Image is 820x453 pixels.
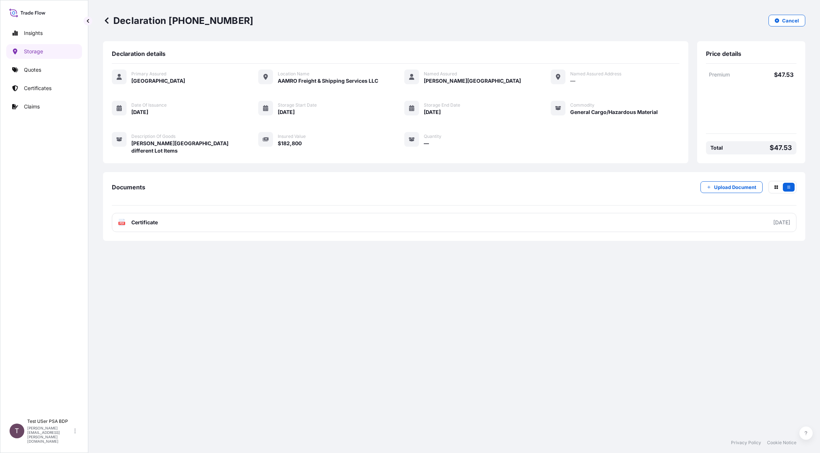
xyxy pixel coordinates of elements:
[6,44,82,59] a: Storage
[24,48,43,55] p: Storage
[731,440,761,446] a: Privacy Policy
[767,440,796,446] a: Cookie Notice
[6,99,82,114] a: Claims
[131,133,175,139] span: Description of Goods
[424,108,441,116] span: [DATE]
[770,144,792,151] p: $47.53
[278,140,302,147] span: $182,800
[131,219,158,226] span: Certificate
[278,71,309,77] span: Location Name
[15,427,19,435] span: T
[24,103,40,110] p: Claims
[710,144,723,151] p: Total
[424,77,521,85] span: [PERSON_NAME][GEOGRAPHIC_DATA]
[706,50,741,57] span: Price details
[424,133,441,139] span: Quantity
[24,29,43,37] p: Insights
[773,219,790,226] div: [DATE]
[103,15,253,26] p: Declaration [PHONE_NUMBER]
[714,183,756,191] p: Upload Document
[782,17,799,24] p: Cancel
[278,108,295,116] span: [DATE]
[131,77,185,85] span: [GEOGRAPHIC_DATA]
[131,108,148,116] span: [DATE]
[131,140,241,154] span: [PERSON_NAME][GEOGRAPHIC_DATA] different Lot Items
[112,213,796,232] a: PDFCertificate[DATE]
[570,71,621,77] span: Named Assured Address
[131,71,166,77] span: Primary Assured
[24,85,52,92] p: Certificates
[424,71,457,77] span: Named Assured
[27,426,73,443] p: [PERSON_NAME][EMAIL_ADDRESS][PERSON_NAME][DOMAIN_NAME]
[424,140,429,147] span: —
[424,102,460,108] span: Storage End Date
[112,184,145,190] p: Documents
[120,222,124,225] text: PDF
[24,66,41,74] p: Quotes
[131,102,167,108] span: Date of Issuance
[278,77,378,85] span: AAMRO Freight & Shipping Services LLC
[6,26,82,40] a: Insights
[570,77,575,85] span: —
[768,15,805,26] button: Cancel
[700,181,763,193] button: Upload Document
[6,81,82,96] a: Certificates
[27,418,73,424] p: Test USer PSA BDP
[709,71,751,78] p: Premium
[751,71,794,78] p: $47.53
[278,133,306,139] span: Insured Value
[112,50,166,57] span: Declaration details
[278,102,317,108] span: Storage Start Date
[6,63,82,77] a: Quotes
[570,102,594,108] span: Commodity
[570,108,658,116] span: General Cargo/Hazardous Material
